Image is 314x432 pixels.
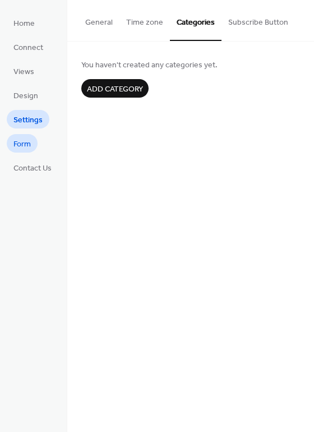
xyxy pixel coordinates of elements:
[7,38,50,56] a: Connect
[7,110,49,128] a: Settings
[13,66,34,78] span: Views
[13,114,43,126] span: Settings
[81,59,300,71] span: You haven't created any categories yet.
[7,86,45,104] a: Design
[7,62,41,80] a: Views
[13,90,38,102] span: Design
[13,18,35,30] span: Home
[87,84,143,95] span: Add category
[13,163,52,174] span: Contact Us
[7,13,41,32] a: Home
[13,139,31,150] span: Form
[7,134,38,153] a: Form
[13,42,43,54] span: Connect
[81,79,149,98] button: Add category
[7,158,58,177] a: Contact Us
